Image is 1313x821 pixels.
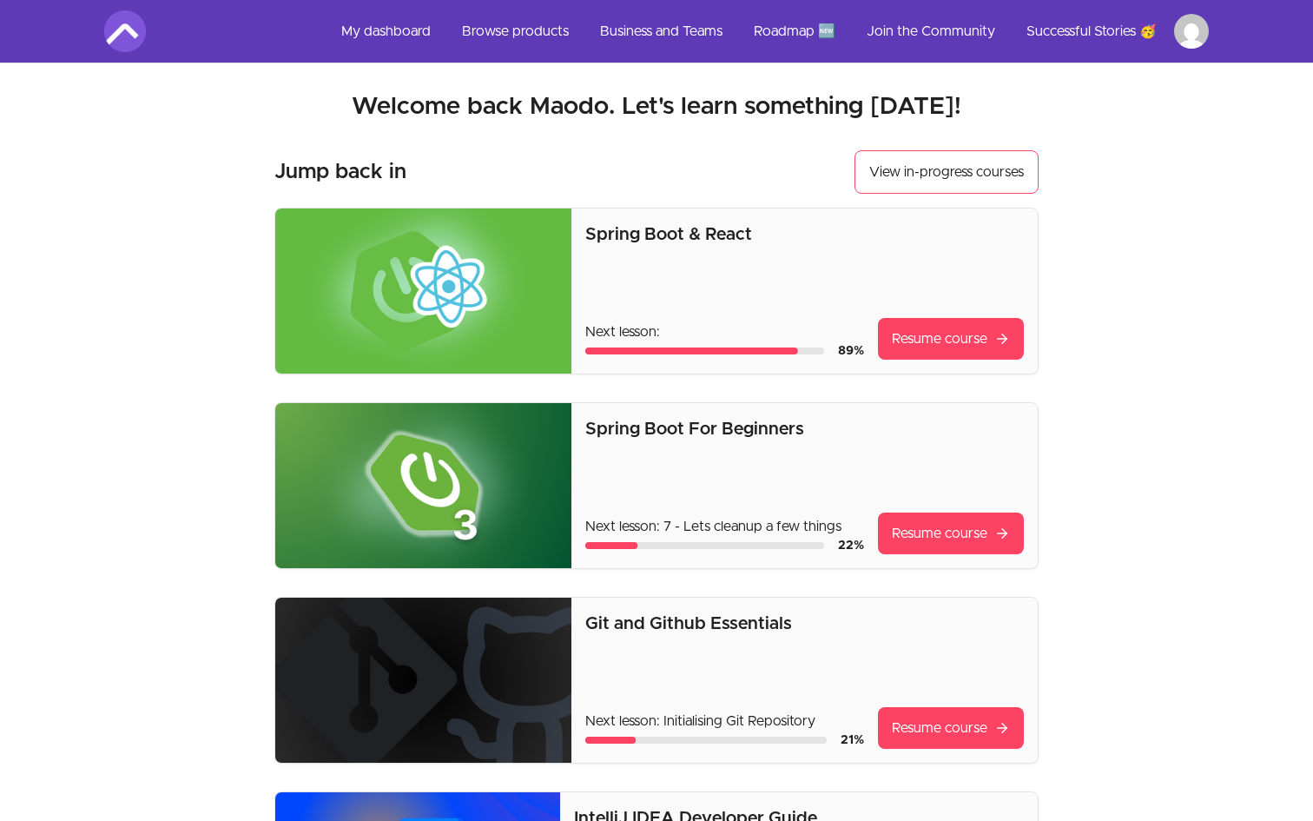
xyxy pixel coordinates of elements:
[448,10,583,52] a: Browse products
[327,10,445,52] a: My dashboard
[586,10,736,52] a: Business and Teams
[585,348,824,354] div: Course progress
[1013,10,1171,52] a: Successful Stories 🥳
[275,598,571,763] img: Product image for Git and Github Essentials
[878,318,1024,360] a: Resume course
[327,10,1209,52] nav: Main
[838,540,864,552] span: 22 %
[585,542,824,549] div: Course progress
[838,345,864,357] span: 89 %
[585,711,864,732] p: Next lesson: Initialising Git Repository
[585,612,1024,636] p: Git and Github Essentials
[104,10,146,52] img: Amigoscode logo
[878,513,1024,554] a: Resume course
[853,10,1009,52] a: Join the Community
[585,222,1024,247] p: Spring Boot & React
[585,737,827,744] div: Course progress
[275,209,571,374] img: Product image for Spring Boot & React
[585,321,864,342] p: Next lesson:
[585,516,864,537] p: Next lesson: 7 - Lets cleanup a few things
[104,91,1209,122] h2: Welcome back Maodo. Let's learn something [DATE]!
[1174,14,1209,49] img: Profile image for Maodo NDIAYE
[274,158,406,186] h3: Jump back in
[585,417,1024,441] p: Spring Boot For Beginners
[740,10,849,52] a: Roadmap 🆕
[854,150,1039,194] a: View in-progress courses
[275,403,571,568] img: Product image for Spring Boot For Beginners
[878,707,1024,749] a: Resume course
[841,734,864,746] span: 21 %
